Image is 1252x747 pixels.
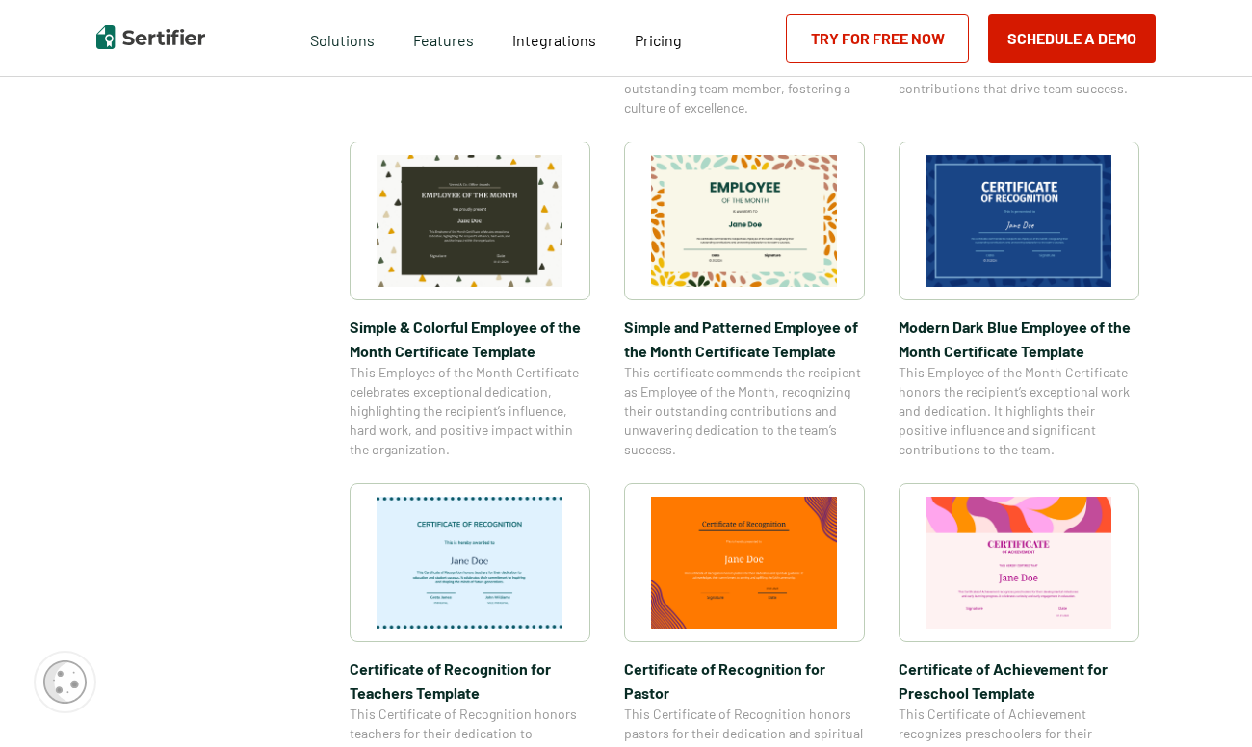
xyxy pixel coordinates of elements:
span: Simple and Patterned Employee of the Month Certificate Template [624,315,865,363]
a: Pricing [635,26,682,50]
span: This Employee of the Month Certificate honors the recipient’s exceptional work and dedication. It... [899,363,1139,459]
span: Solutions [310,26,375,50]
span: Certificate of Recognition for Pastor [624,657,865,705]
span: Integrations [512,31,596,49]
span: Simple & Colorful Employee of the Month Certificate Template [350,315,590,363]
a: Simple and Patterned Employee of the Month Certificate TemplateSimple and Patterned Employee of t... [624,142,865,459]
button: Schedule a Demo [988,14,1156,63]
a: Integrations [512,26,596,50]
span: Pricing [635,31,682,49]
span: This certificate commends the recipient as Employee of the Month, recognizing their outstanding c... [624,363,865,459]
img: Modern Dark Blue Employee of the Month Certificate Template [926,155,1112,287]
span: Certificate of Achievement for Preschool Template [899,657,1139,705]
span: This Employee of the Month Certificate celebrates exceptional dedication, highlighting the recipi... [350,363,590,459]
img: Certificate of Achievement for Preschool Template [926,497,1112,629]
a: Try for Free Now [786,14,969,63]
a: Modern Dark Blue Employee of the Month Certificate TemplateModern Dark Blue Employee of the Month... [899,142,1139,459]
span: Features [413,26,474,50]
img: Simple & Colorful Employee of the Month Certificate Template [377,155,563,287]
iframe: Chat Widget [1156,655,1252,747]
img: Certificate of Recognition for Pastor [651,497,838,629]
span: Certificate of Recognition for Teachers Template [350,657,590,705]
a: Simple & Colorful Employee of the Month Certificate TemplateSimple & Colorful Employee of the Mon... [350,142,590,459]
img: Simple and Patterned Employee of the Month Certificate Template [651,155,838,287]
img: Sertifier | Digital Credentialing Platform [96,25,205,49]
img: Cookie Popup Icon [43,660,87,704]
span: Modern Dark Blue Employee of the Month Certificate Template [899,315,1139,363]
img: Certificate of Recognition for Teachers Template [377,497,563,629]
